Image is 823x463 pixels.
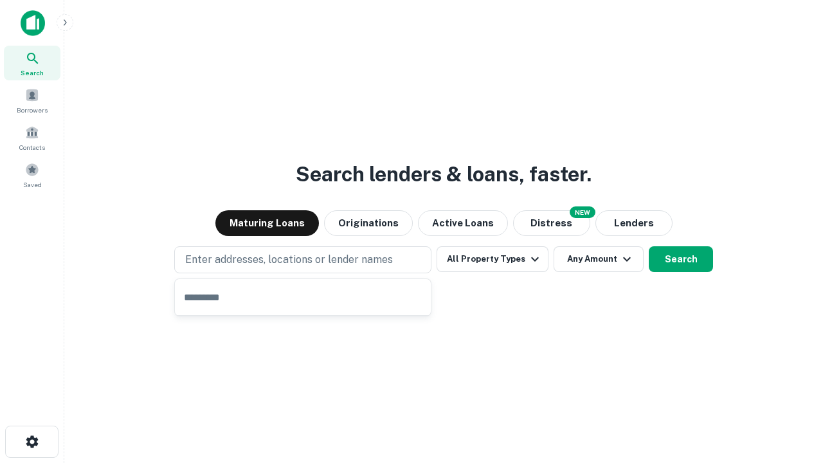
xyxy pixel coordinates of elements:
span: Search [21,68,44,78]
button: Originations [324,210,413,236]
button: Active Loans [418,210,508,236]
span: Contacts [19,142,45,152]
span: Borrowers [17,105,48,115]
img: capitalize-icon.png [21,10,45,36]
a: Saved [4,158,60,192]
button: Search distressed loans with lien and other non-mortgage details. [513,210,590,236]
iframe: Chat Widget [759,360,823,422]
span: Saved [23,179,42,190]
button: Any Amount [554,246,644,272]
div: NEW [570,206,595,218]
button: Search [649,246,713,272]
button: Enter addresses, locations or lender names [174,246,431,273]
a: Borrowers [4,83,60,118]
a: Contacts [4,120,60,155]
button: Lenders [595,210,673,236]
button: All Property Types [437,246,548,272]
h3: Search lenders & loans, faster. [296,159,592,190]
a: Search [4,46,60,80]
p: Enter addresses, locations or lender names [185,252,393,268]
button: Maturing Loans [215,210,319,236]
